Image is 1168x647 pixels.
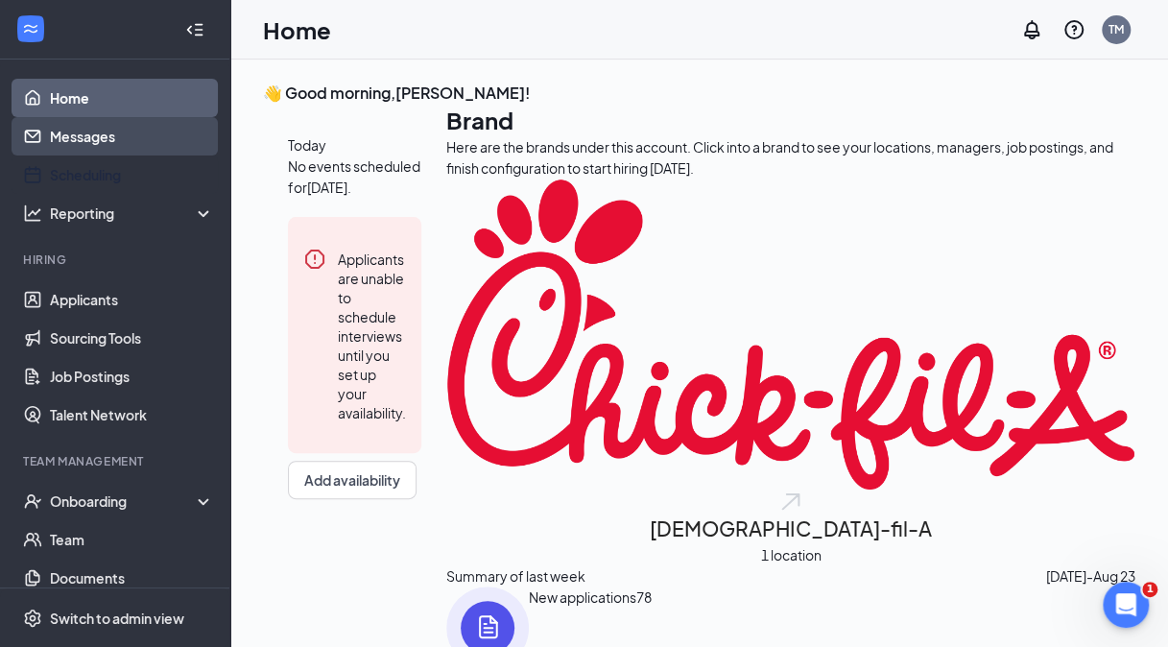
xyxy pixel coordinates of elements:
span: 1 location [761,544,822,565]
svg: Settings [23,609,42,628]
span: Summary of last week [446,565,585,587]
span: Today [288,134,421,156]
h3: 👋 Good morning, [PERSON_NAME] ! [263,83,1135,104]
span: 1 [1142,582,1157,597]
div: Switch to admin view [50,609,184,628]
svg: Notifications [1020,18,1043,41]
div: Team Management [23,453,210,469]
a: Home [50,79,214,117]
svg: WorkstreamLogo [21,19,40,38]
svg: QuestionInfo [1062,18,1085,41]
span: [DATE] - Aug 23 [1046,565,1135,587]
img: open.6027fd2a22e1237b5b06.svg [778,491,803,513]
a: Sourcing Tools [50,319,214,357]
div: TM [1108,21,1124,37]
div: Applicants are unable to schedule interviews until you set up your availability. [338,248,406,422]
a: Talent Network [50,395,214,434]
a: Messages [50,117,214,156]
h2: [DEMOGRAPHIC_DATA]-fil-A [650,513,932,544]
img: Chick-fil-A [446,179,1135,491]
a: Job Postings [50,357,214,395]
div: Hiring [23,252,210,268]
button: Add availability [288,461,417,499]
span: No events scheduled for [DATE] . [288,156,421,198]
iframe: Intercom live chat [1103,582,1149,628]
a: Applicants [50,280,214,319]
div: Onboarding [50,491,198,511]
h1: Brand [446,104,1135,136]
div: Reporting [50,204,215,223]
h1: Home [263,13,331,46]
svg: Analysis [23,204,42,223]
div: Here are the brands under this account. Click into a brand to see your locations, managers, job p... [446,136,1135,179]
a: Scheduling [50,156,214,194]
svg: Collapse [185,20,204,39]
a: Documents [50,559,214,597]
svg: Error [303,248,326,271]
a: Team [50,520,214,559]
svg: UserCheck [23,491,42,511]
